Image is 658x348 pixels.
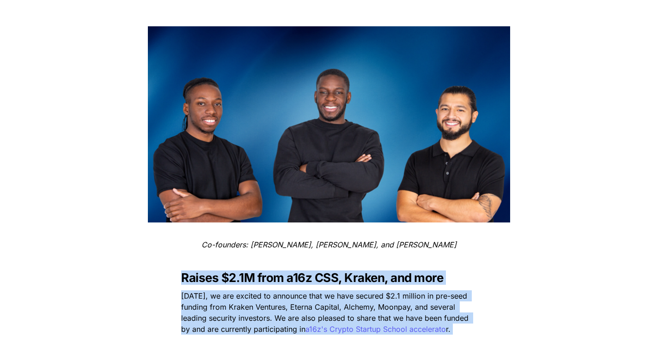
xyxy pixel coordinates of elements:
[446,324,451,334] span: r.
[181,291,471,334] span: [DATE], we are excited to announce that we have secured $2.1 million in pre-seed funding from Kra...
[181,270,443,285] span: Raises $2.1M from a16z CSS, Kraken, and more
[305,324,446,334] a: a16z's Crypto Startup School accelerato
[201,240,457,249] em: Co-founders: [PERSON_NAME], [PERSON_NAME], and [PERSON_NAME]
